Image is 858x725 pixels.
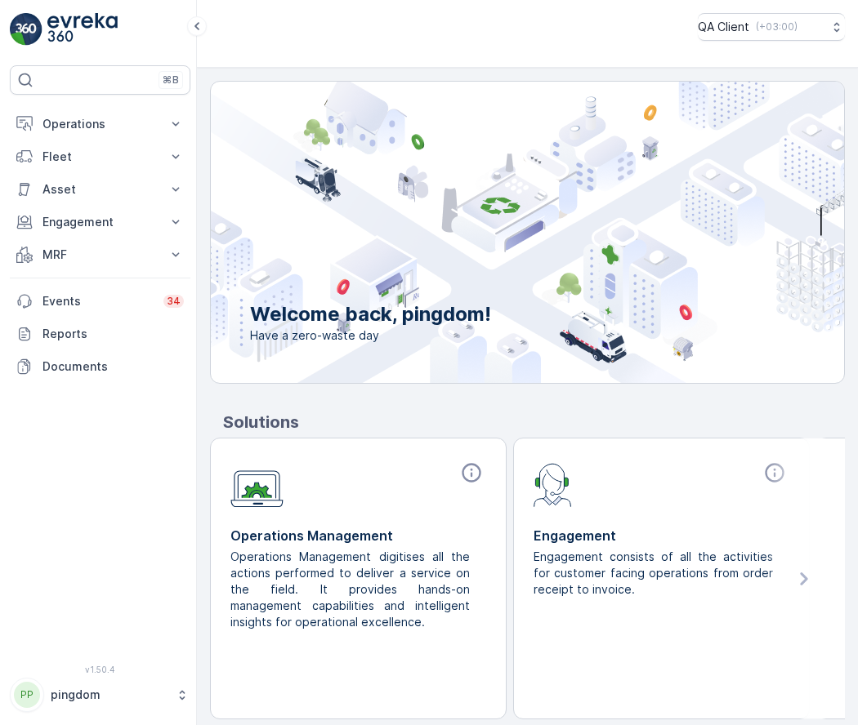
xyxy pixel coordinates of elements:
button: PPpingdom [10,678,190,712]
p: Engagement [42,214,158,230]
img: logo_light-DOdMpM7g.png [47,13,118,46]
p: QA Client [698,19,749,35]
p: ⌘B [163,73,179,87]
button: Fleet [10,140,190,173]
button: MRF [10,238,190,271]
p: Engagement [534,526,789,545]
button: QA Client(+03:00) [698,13,845,41]
a: Events34 [10,285,190,318]
p: pingdom [51,687,168,703]
p: Solutions [223,410,845,434]
img: city illustration [137,82,844,383]
p: Engagement consists of all the activities for customer facing operations from order receipt to in... [534,549,776,598]
button: Operations [10,108,190,140]
span: Have a zero-waste day [250,327,491,344]
p: MRF [42,247,158,263]
p: 34 [167,295,181,308]
button: Engagement [10,206,190,238]
img: module-icon [230,461,284,508]
p: ( +03:00 ) [756,20,798,33]
span: v 1.50.4 [10,665,190,674]
button: Asset [10,173,190,206]
p: Events [42,293,154,309]
p: Documents [42,358,184,375]
p: Asset [42,181,158,198]
p: Operations Management [230,526,486,545]
p: Fleet [42,149,158,165]
a: Documents [10,350,190,383]
a: Reports [10,318,190,350]
p: Operations Management digitises all the actions performed to deliver a service on the field. It p... [230,549,473,630]
p: Operations [42,116,158,132]
p: Reports [42,326,184,342]
img: module-icon [534,461,572,507]
div: PP [14,682,40,708]
p: Welcome back, pingdom! [250,301,491,327]
img: logo [10,13,42,46]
